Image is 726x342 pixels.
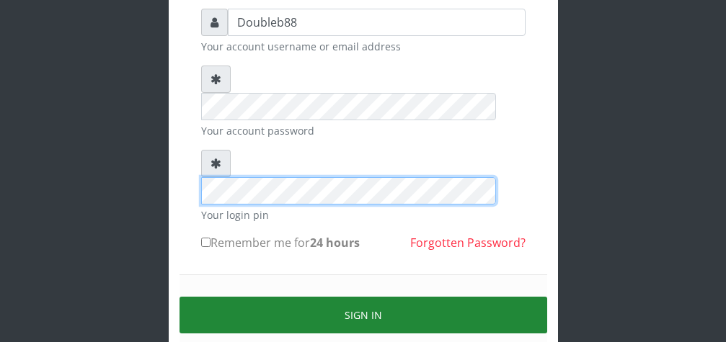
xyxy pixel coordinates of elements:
b: 24 hours [310,235,360,251]
small: Your account username or email address [201,39,526,54]
input: Username or email address [228,9,526,36]
small: Your login pin [201,207,526,222]
small: Your account password [201,123,526,138]
a: Forgotten Password? [410,235,526,251]
button: Sign in [180,297,547,333]
label: Remember me for [201,234,360,251]
input: Remember me for24 hours [201,238,211,247]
